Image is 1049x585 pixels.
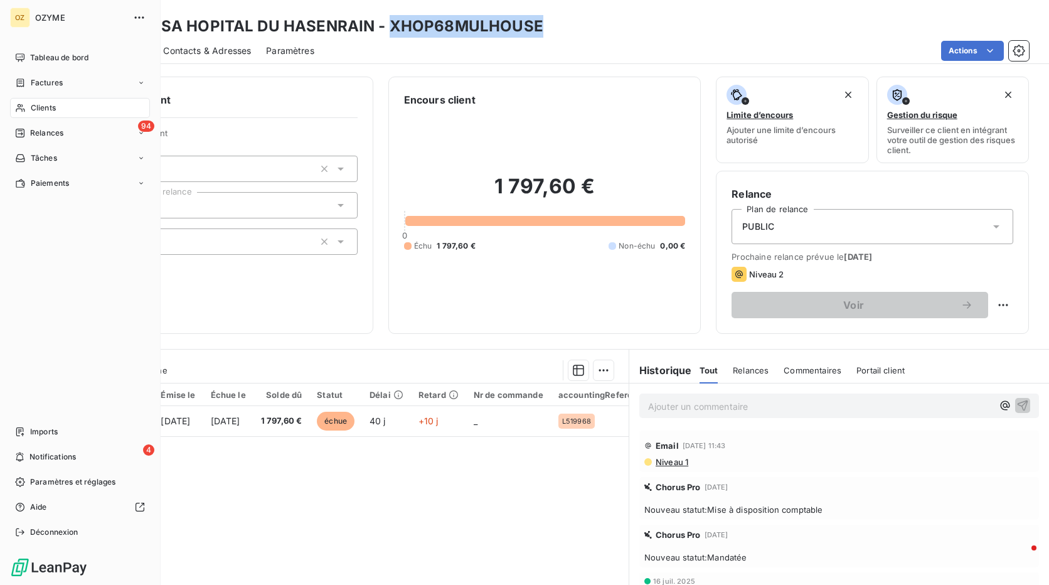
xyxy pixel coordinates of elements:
[733,365,769,375] span: Relances
[211,416,240,426] span: [DATE]
[732,252,1013,262] span: Prochaine relance prévue le
[163,45,251,57] span: Contacts & Adresses
[558,390,648,400] div: accountingReference
[705,531,728,539] span: [DATE]
[31,102,56,114] span: Clients
[30,502,47,513] span: Aide
[211,390,246,400] div: Échue le
[644,505,1034,515] span: Nouveau statut : Mise à disposition comptable
[317,390,354,400] div: Statut
[402,230,407,240] span: 0
[31,77,63,89] span: Factures
[654,457,688,467] span: Niveau 1
[887,110,957,120] span: Gestion du risque
[317,412,354,431] span: échue
[101,128,358,146] span: Propriétés Client
[653,577,695,585] span: 16 juil. 2025
[30,127,63,139] span: Relances
[31,153,57,164] span: Tâches
[629,363,692,378] h6: Historique
[732,186,1013,201] h6: Relance
[705,483,728,491] span: [DATE]
[76,92,358,107] h6: Informations client
[418,390,459,400] div: Retard
[418,416,439,426] span: +10 j
[660,240,685,252] span: 0,00 €
[161,390,195,400] div: Émise le
[404,92,476,107] h6: Encours client
[644,552,1034,562] span: Nouveau statut : Mandatée
[261,415,302,427] span: 1 797,60 €
[1006,542,1036,572] iframe: Intercom live chat
[161,416,190,426] span: [DATE]
[876,77,1029,163] button: Gestion du risqueSurveiller ce client en intégrant votre outil de gestion des risques client.
[31,178,69,189] span: Paiements
[414,240,432,252] span: Échu
[261,390,302,400] div: Solde dû
[10,557,88,577] img: Logo LeanPay
[844,252,872,262] span: [DATE]
[941,41,1004,61] button: Actions
[683,442,726,449] span: [DATE] 11:43
[887,125,1018,155] span: Surveiller ce client en intégrant votre outil de gestion des risques client.
[656,530,701,540] span: Chorus Pro
[30,476,115,488] span: Paramètres et réglages
[727,125,858,145] span: Ajouter une limite d’encours autorisé
[747,300,961,310] span: Voir
[10,8,30,28] div: OZ
[700,365,718,375] span: Tout
[138,121,154,132] span: 94
[30,527,78,538] span: Déconnexion
[35,13,125,23] span: OZYME
[856,365,905,375] span: Portail client
[143,444,154,456] span: 4
[404,174,686,212] h2: 1 797,60 €
[742,220,774,233] span: PUBLIC
[30,52,88,63] span: Tableau de bord
[370,416,386,426] span: 40 j
[110,15,543,38] h3: GHR MSA HOPITAL DU HASENRAIN - XHOP68MULHOUSE
[474,390,543,400] div: Nr de commande
[562,417,591,425] span: L519968
[474,416,477,426] span: _
[29,451,76,463] span: Notifications
[732,292,988,318] button: Voir
[10,497,150,517] a: Aide
[656,482,701,492] span: Chorus Pro
[437,240,476,252] span: 1 797,60 €
[30,426,58,437] span: Imports
[716,77,868,163] button: Limite d’encoursAjouter une limite d’encours autorisé
[784,365,841,375] span: Commentaires
[370,390,403,400] div: Délai
[619,240,655,252] span: Non-échu
[266,45,314,57] span: Paramètres
[749,269,784,279] span: Niveau 2
[727,110,793,120] span: Limite d’encours
[656,441,679,451] span: Email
